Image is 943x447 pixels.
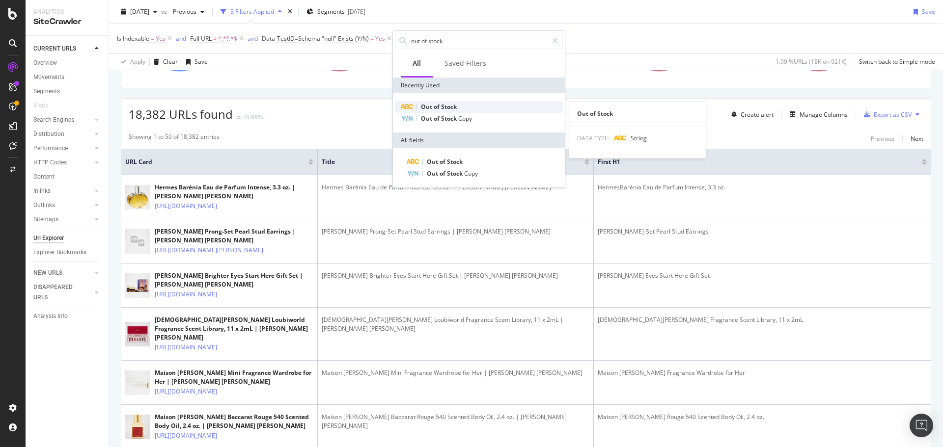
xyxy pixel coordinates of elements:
[130,7,149,16] span: 2025 Sep. 8th
[598,271,927,280] div: [PERSON_NAME] Eyes Start Here Gift Set
[155,289,217,299] a: [URL][DOMAIN_NAME]
[598,183,927,192] div: HermesBarénia Eau de Parfum Intense, 3.3 oz.
[370,34,374,43] span: =
[33,101,48,111] div: Visits
[33,186,92,196] a: Inlinks
[434,103,441,111] span: of
[444,58,486,68] div: Saved Filters
[33,143,92,154] a: Performance
[33,129,92,139] a: Distribution
[230,7,274,16] div: 3 Filters Applied
[859,57,935,66] div: Switch back to Simple mode
[33,143,68,154] div: Performance
[33,8,101,16] div: Analytics
[155,431,217,441] a: [URL][DOMAIN_NAME]
[322,271,589,280] div: [PERSON_NAME] Brighter Eyes Start Here Gift Set | [PERSON_NAME] [PERSON_NAME]
[871,132,894,144] button: Previous
[393,132,565,148] div: All fields
[169,4,208,20] button: Previous
[155,316,313,342] div: [DEMOGRAPHIC_DATA][PERSON_NAME] Loubiworld Fragrance Scent Library, 11 x 2mL | [PERSON_NAME] [PER...
[125,368,150,398] img: main image
[786,108,848,120] button: Manage Columns
[317,7,345,16] span: Segments
[410,33,548,48] input: Search by field name
[598,413,927,421] div: Maison [PERSON_NAME] Rouge 540 Scented Body Oil, 2.4 oz.
[447,169,464,178] span: Stock
[922,7,935,16] div: Save
[33,268,92,278] a: NEW URLS
[348,7,365,16] div: [DATE]
[163,57,178,66] div: Clear
[322,158,570,166] span: Title
[33,58,102,68] a: Overview
[33,158,92,168] a: HTTP Codes
[161,7,169,16] span: vs
[33,233,64,243] div: Url Explorer
[33,86,60,97] div: Segments
[322,413,589,430] div: Maison [PERSON_NAME] Baccarat Rouge 540 Scented Body Oil, 2.4 oz. | [PERSON_NAME] [PERSON_NAME]
[190,34,212,43] span: Full URL
[33,129,64,139] div: Distribution
[598,368,927,377] div: Maison [PERSON_NAME] Fragrance Wardrobe for Her
[598,227,927,236] div: [PERSON_NAME]-Set Pearl Stud Earrings
[33,115,74,125] div: Search Engines
[155,271,313,289] div: [PERSON_NAME] Brighter Eyes Start Here Gift Set | [PERSON_NAME] [PERSON_NAME]
[631,134,647,142] span: String
[577,134,610,142] span: DATA TYPE:
[33,282,92,303] a: DISAPPEARED URLS
[447,158,463,166] span: Stock
[176,34,186,43] div: and
[741,110,774,119] div: Create alert
[155,413,313,430] div: Maison [PERSON_NAME] Baccarat Rouge 540 Scented Body Oil, 2.4 oz. | [PERSON_NAME] [PERSON_NAME]
[182,54,208,70] button: Save
[33,86,102,97] a: Segments
[125,226,150,257] img: main image
[33,172,55,182] div: Content
[440,158,447,166] span: of
[440,169,447,178] span: of
[155,227,313,245] div: [PERSON_NAME] Prong-Set Pearl Stud Earrings | [PERSON_NAME] [PERSON_NAME]
[125,412,150,443] img: main image
[129,106,233,122] span: 18,382 URLs found
[727,106,774,122] button: Create alert
[155,201,217,211] a: [URL][DOMAIN_NAME]
[33,214,92,225] a: Sitemaps
[155,342,217,352] a: [URL][DOMAIN_NAME]
[441,103,457,111] span: Stock
[262,34,369,43] span: Data-TestID=Schema "null" Exists (Y/N)
[169,7,196,16] span: Previous
[125,182,150,213] img: main image
[598,316,927,324] div: [DEMOGRAPHIC_DATA][PERSON_NAME] Fragrance Scent Library, 11 x 2mL
[375,32,385,46] span: Yes
[33,200,55,210] div: Outlinks
[155,183,313,201] div: Hermes Barénia Eau de Parfum Intense, 3.3 oz. | [PERSON_NAME] [PERSON_NAME]
[322,316,589,333] div: [DEMOGRAPHIC_DATA][PERSON_NAME] Loubiworld Fragrance Scent Library, 11 x 2mL | [PERSON_NAME] [PER...
[33,247,102,258] a: Explorer Bookmarks
[800,110,848,119] div: Manage Columns
[33,115,92,125] a: Search Engines
[911,132,923,144] button: Next
[322,183,589,192] div: Hermes Barénia Eau de Parfum Intense, 3.3 oz. | [PERSON_NAME] [PERSON_NAME]
[33,101,58,111] a: Visits
[156,32,166,46] span: Yes
[33,311,68,321] div: Analysis Info
[427,158,440,166] span: Out
[151,34,154,43] span: =
[910,4,935,20] button: Save
[421,114,434,123] span: Out
[33,58,57,68] div: Overview
[286,7,294,17] div: times
[117,4,161,20] button: [DATE]
[125,319,150,350] img: main image
[776,57,847,66] div: 1.99 % URLs ( 18K on 921K )
[33,233,102,243] a: Url Explorer
[33,44,92,54] a: CURRENT URLS
[413,58,421,68] div: All
[427,169,440,178] span: Out
[237,116,241,119] img: Equal
[248,34,258,43] button: and
[464,169,478,178] span: Copy
[117,34,149,43] span: Is Indexable
[303,4,369,20] button: Segments[DATE]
